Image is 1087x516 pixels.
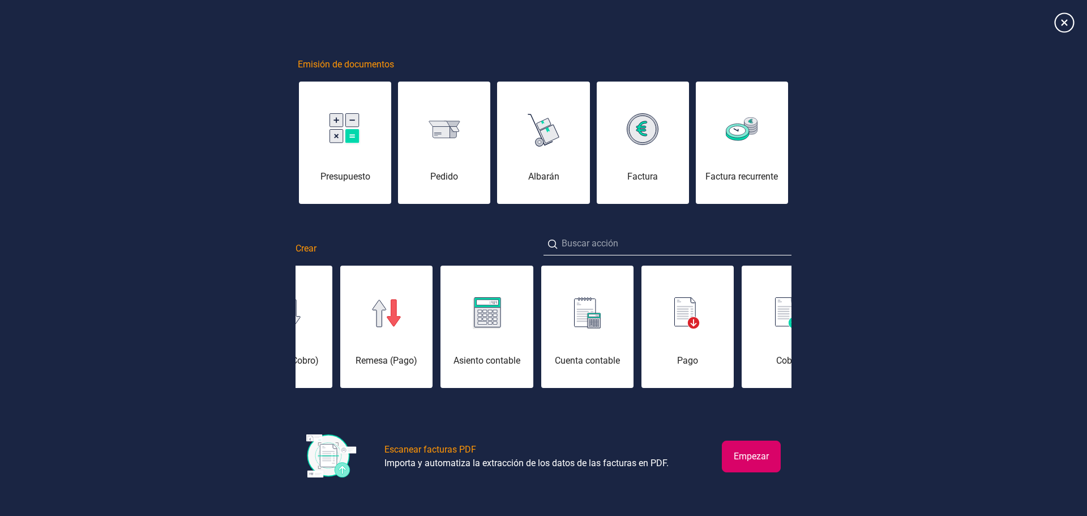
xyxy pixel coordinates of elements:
[696,170,788,184] div: Factura recurrente
[775,297,801,329] img: img-cobro.svg
[726,117,758,140] img: img-factura-recurrente.svg
[541,354,634,368] div: Cuenta contable
[306,434,357,479] img: img-escanear-facturas-pdf.svg
[296,242,316,255] span: Crear
[597,170,689,184] div: Factura
[627,113,658,145] img: img-factura.svg
[299,170,391,184] div: Presupuesto
[674,297,700,329] img: img-pago.svg
[742,354,834,368] div: Cobro
[543,232,791,255] input: Buscar acción
[440,354,533,368] div: Asiento contable
[384,457,669,470] div: Importa y automatiza la extracción de los datos de las facturas en PDF.
[298,58,394,71] span: Emisión de documentos
[641,354,734,368] div: Pago
[372,299,401,327] img: img-remesa-pago.svg
[574,297,601,329] img: img-cuenta-contable.svg
[497,170,589,184] div: Albarán
[384,443,476,457] div: Escanear facturas PDF
[429,121,460,138] img: img-pedido.svg
[722,441,781,472] button: Empezar
[340,354,433,368] div: Remesa (Pago)
[473,297,501,329] img: img-asiento-contable.svg
[329,113,361,146] img: img-presupuesto.svg
[528,110,559,148] img: img-albaran.svg
[398,170,490,184] div: Pedido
